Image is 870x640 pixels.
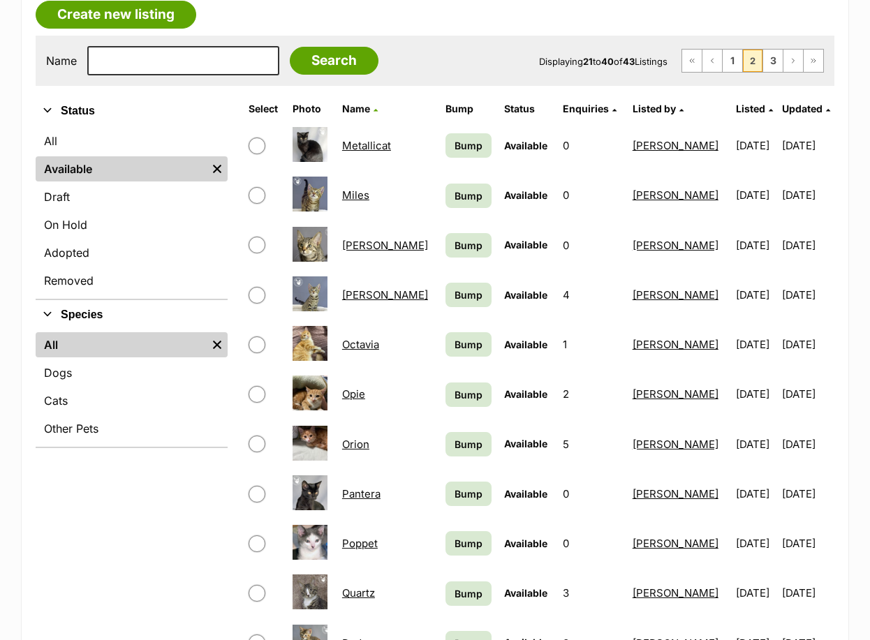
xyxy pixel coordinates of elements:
td: [DATE] [730,271,781,319]
span: Name [342,103,370,114]
button: Status [36,102,228,120]
a: Bump [445,531,492,556]
a: Page 1 [723,50,742,72]
span: Bump [455,486,482,501]
a: [PERSON_NAME] [633,239,718,252]
a: Cats [36,388,228,413]
span: Updated [782,103,823,114]
span: Available [504,438,547,449]
span: Available [504,338,547,350]
img: Opie [293,375,327,410]
td: [DATE] [782,370,833,418]
td: [DATE] [730,320,781,369]
a: Orion [342,438,369,451]
a: Pantera [342,487,381,500]
td: [DATE] [782,519,833,567]
nav: Pagination [681,49,824,73]
td: [DATE] [730,221,781,269]
img: Metallicat [293,127,327,162]
a: [PERSON_NAME] [633,288,718,302]
span: Available [504,537,547,549]
a: Bump [445,332,492,357]
a: On Hold [36,212,228,237]
td: [DATE] [730,569,781,617]
td: [DATE] [730,121,781,170]
a: Bump [445,283,492,307]
a: All [36,332,207,357]
a: [PERSON_NAME] [633,537,718,550]
td: 0 [557,519,626,567]
td: [DATE] [782,320,833,369]
a: Bump [445,482,492,506]
td: 0 [557,121,626,170]
th: Status [499,98,556,120]
a: Bump [445,184,492,208]
span: Available [504,289,547,301]
a: Next page [783,50,803,72]
span: Available [504,189,547,201]
span: translation missing: en.admin.listings.index.attributes.enquiries [563,103,609,114]
a: First page [682,50,702,72]
span: Bump [455,536,482,551]
img: Poppet [293,525,327,560]
a: [PERSON_NAME] [342,288,428,302]
th: Select [243,98,286,120]
a: Quartz [342,586,375,600]
a: Create new listing [36,1,196,29]
a: Bump [445,432,492,456]
a: Removed [36,268,228,293]
th: Bump [440,98,497,120]
a: Poppet [342,537,378,550]
a: [PERSON_NAME] [633,188,718,202]
img: Octavia [293,326,327,361]
a: Listed [736,103,773,114]
span: Available [504,488,547,500]
a: Last page [804,50,823,72]
a: Octavia [342,338,379,351]
a: Name [342,103,378,114]
a: Bump [445,233,492,258]
a: [PERSON_NAME] [633,487,718,500]
a: Bump [445,133,492,158]
a: Bump [445,581,492,606]
td: 4 [557,271,626,319]
div: Species [36,329,228,447]
span: Bump [455,238,482,253]
a: Enquiries [563,103,617,114]
a: [PERSON_NAME] [633,387,718,401]
span: Bump [455,138,482,153]
img: Quartz [293,574,327,609]
td: 0 [557,171,626,219]
td: [DATE] [730,470,781,518]
td: 1 [557,320,626,369]
a: Previous page [702,50,722,72]
td: [DATE] [730,171,781,219]
a: [PERSON_NAME] [633,438,718,451]
strong: 21 [583,56,593,67]
a: Available [36,156,207,181]
img: Orion [293,426,327,461]
a: All [36,128,228,154]
img: Pantera [293,475,327,510]
td: [DATE] [730,420,781,468]
td: [DATE] [730,370,781,418]
span: Bump [455,188,482,203]
a: Updated [782,103,830,114]
a: Miles [342,188,369,202]
button: Species [36,306,228,324]
td: [DATE] [782,171,833,219]
span: Available [504,239,547,251]
td: 5 [557,420,626,468]
span: Displaying to of Listings [539,56,668,67]
td: [DATE] [782,221,833,269]
td: 3 [557,569,626,617]
td: [DATE] [782,470,833,518]
span: Listed by [633,103,676,114]
a: Adopted [36,240,228,265]
strong: 40 [601,56,614,67]
a: Page 3 [763,50,783,72]
td: [DATE] [782,569,833,617]
strong: 43 [623,56,635,67]
span: Page 2 [743,50,762,72]
span: Available [504,388,547,400]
